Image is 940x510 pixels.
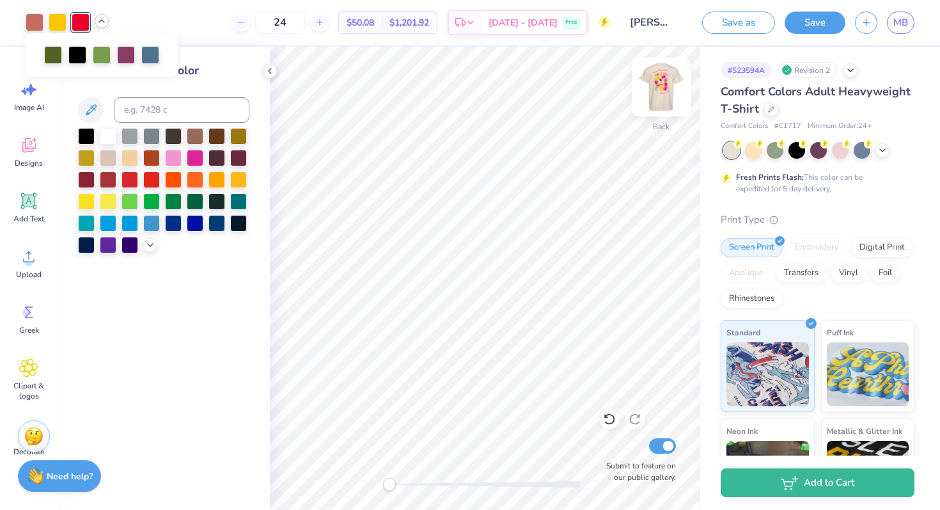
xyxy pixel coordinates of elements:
[887,12,914,34] a: MB
[870,264,900,283] div: Foil
[13,214,44,224] span: Add Text
[774,121,801,132] span: # C1717
[778,62,837,78] div: Revision 2
[255,11,305,34] input: – –
[726,326,760,339] span: Standard
[565,18,577,27] span: Free
[808,121,872,132] span: Minimum Order: 24 +
[8,381,50,401] span: Clipart & logos
[776,264,827,283] div: Transfers
[721,264,772,283] div: Applique
[827,424,902,438] span: Metallic & Glitter Ink
[599,460,676,483] label: Submit to feature on our public gallery.
[831,264,866,283] div: Vinyl
[114,97,249,123] input: e.g. 7428 c
[893,15,908,30] span: MB
[827,326,854,339] span: Puff Ink
[785,12,845,34] button: Save
[636,61,687,113] img: Back
[851,238,913,257] div: Digital Print
[827,342,909,406] img: Puff Ink
[726,441,809,505] img: Neon Ink
[721,289,783,308] div: Rhinestones
[15,158,43,168] span: Designs
[721,238,783,257] div: Screen Print
[721,84,911,116] span: Comfort Colors Adult Heavyweight T-Shirt
[383,478,396,491] div: Accessibility label
[19,325,39,335] span: Greek
[489,16,558,29] span: [DATE] - [DATE]
[47,470,93,482] strong: Need help?
[721,468,914,497] button: Add to Cart
[13,447,44,457] span: Decorate
[721,121,768,132] span: Comfort Colors
[827,441,909,505] img: Metallic & Glitter Ink
[16,269,42,280] span: Upload
[736,171,893,195] div: This color can be expedited for 5 day delivery.
[620,10,683,35] input: Untitled Design
[653,121,670,132] div: Back
[721,212,914,227] div: Print Type
[702,12,775,34] button: Save as
[726,424,758,438] span: Neon Ink
[787,238,847,257] div: Embroidery
[347,16,374,29] span: $50.08
[14,102,44,113] span: Image AI
[736,172,804,182] strong: Fresh Prints Flash:
[389,16,429,29] span: $1,201.92
[726,342,809,406] img: Standard
[721,62,772,78] div: # 523594A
